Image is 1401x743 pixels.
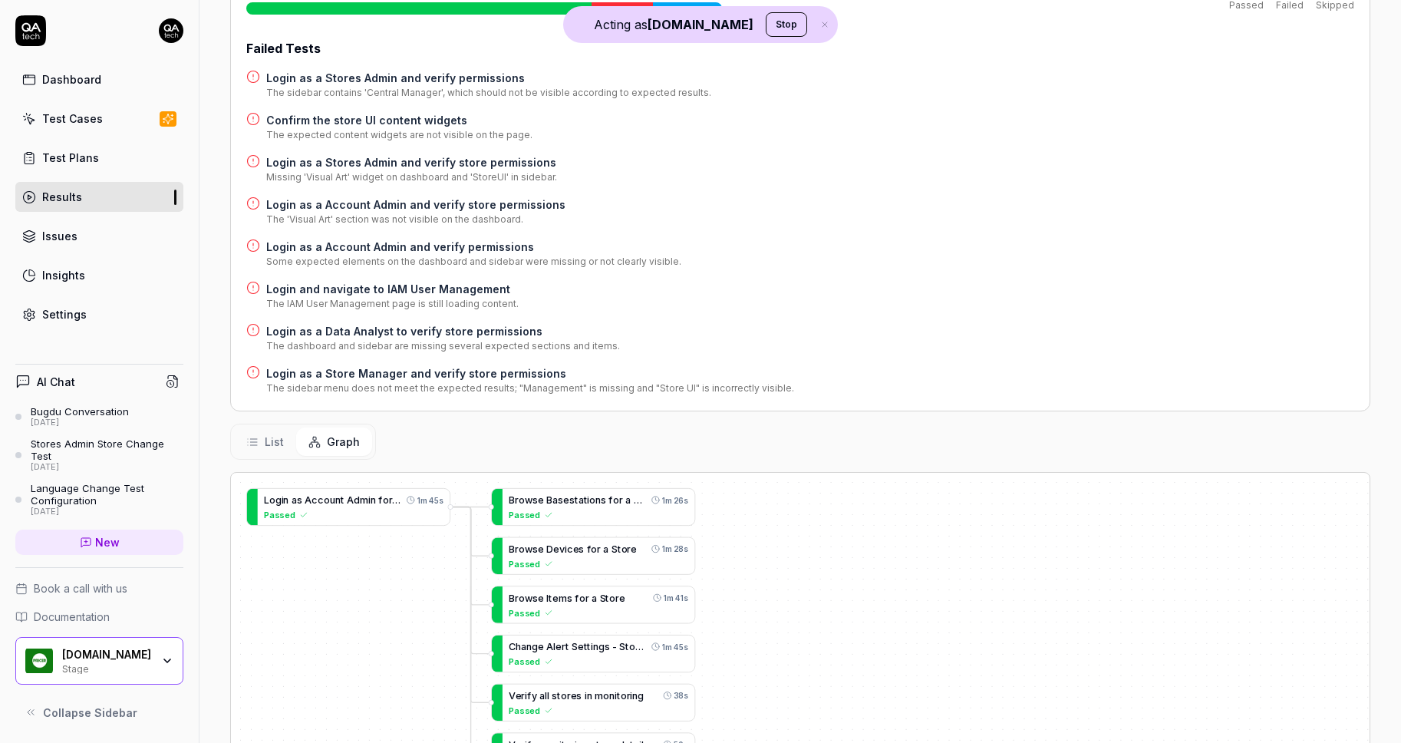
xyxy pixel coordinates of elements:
span: S [611,543,618,555]
span: o [519,494,525,506]
time: 1m 45s [417,494,443,506]
span: w [525,543,533,555]
span: m [595,690,603,702]
span: e [552,592,559,603]
span: s [569,494,575,506]
div: [DATE] [31,507,183,517]
span: r [562,641,565,652]
span: c [312,494,318,506]
span: s [579,543,584,555]
a: Settings [15,299,183,329]
a: Insights [15,260,183,290]
span: e [553,543,559,555]
span: r [615,592,619,603]
span: New [95,534,120,550]
a: Login and navigate to IAM User Management [266,281,519,297]
div: [DATE] [31,418,129,428]
span: B [509,494,515,506]
span: o [609,592,615,603]
span: r [585,592,589,603]
a: Language Change Test Configuration[DATE] [15,482,183,517]
a: Results [15,182,183,212]
div: Failed Tests [246,39,1354,58]
a: Issues [15,221,183,251]
span: o [629,641,644,652]
span: n [335,494,341,506]
span: v [559,543,565,555]
span: e [619,592,625,603]
span: a [521,641,526,652]
div: Missing 'Visual Art' widget on dashboard and 'StoreUI' in sidebar. [266,170,557,184]
span: e [555,641,562,652]
span: l [553,641,555,652]
span: e [538,494,544,506]
span: S [600,592,606,603]
span: i [591,641,593,652]
span: r [597,543,601,555]
span: a [579,494,584,506]
button: Collapse Sidebar [15,697,183,728]
span: o [591,543,597,555]
span: y [532,690,537,702]
span: r [627,690,631,702]
span: D [546,543,553,555]
span: Collapse Sidebar [43,705,137,721]
span: o [269,494,275,506]
a: Login as a Stores Admin and verify permissions [266,70,711,86]
span: Passed [509,508,540,521]
span: t [625,641,629,652]
img: 7ccf6c19-61ad-4a6c-8811-018b02a1b829.jpg [159,18,183,43]
span: o [519,543,525,555]
a: Book a call with us [15,580,183,596]
span: o [383,494,389,506]
span: A [347,494,354,506]
span: n [526,641,532,652]
span: f [587,543,592,555]
span: V [509,690,515,702]
span: r [515,494,519,506]
span: o [579,592,585,603]
span: f [378,494,383,506]
span: s [577,690,582,702]
div: [DATE] [31,462,183,473]
span: r [619,494,623,506]
span: n [593,641,598,652]
span: L [264,494,269,506]
span: t [584,494,588,506]
span: r [627,543,631,555]
span: t [549,592,552,603]
span: S [572,641,578,652]
a: BrowseBasestationsforaSto1m 26sPassed [491,488,695,526]
span: a [292,494,297,506]
div: The IAM User Management page is still loading content. [266,297,519,311]
span: o [613,494,619,506]
span: e [538,543,544,555]
div: Issues [42,228,77,244]
span: m [559,592,567,603]
span: t [341,494,344,506]
a: BrowseItemsforaStore1m 41sPassed [491,586,695,623]
span: Graph [327,434,360,450]
span: s [532,494,538,506]
span: Book a call with us [34,580,127,596]
span: r [521,690,525,702]
div: Stage [62,662,151,674]
span: g [275,494,282,506]
span: t [617,690,621,702]
a: Dashboard [15,64,183,94]
img: Pricer.com Logo [25,647,53,675]
span: m [360,494,368,506]
span: g [638,690,644,702]
a: Stores Admin Store Change Test[DATE] [15,438,183,473]
h4: Login as a Data Analyst to verify store permissions [266,323,620,339]
a: Confirm the store UI content widgets [266,112,532,128]
a: Login as a Store Manager and verify store permissions [266,365,794,381]
span: o [643,494,649,506]
span: e [538,592,544,603]
button: Stop [766,12,807,37]
span: B [546,494,552,506]
div: The sidebar menu does not meet the expected results; "Management" is missing and "Store UI" is in... [266,381,794,395]
time: 1m 45s [662,641,688,652]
